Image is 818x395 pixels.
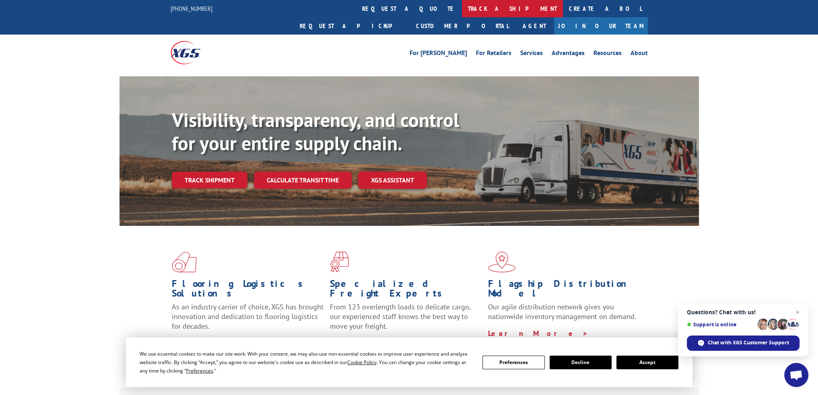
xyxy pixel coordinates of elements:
[347,359,377,366] span: Cookie Policy
[172,302,323,331] span: As an industry carrier of choice, XGS has brought innovation and dedication to flooring logistics...
[616,356,678,369] button: Accept
[410,17,515,35] a: Customer Portal
[254,172,352,189] a: Calculate transit time
[550,356,612,369] button: Decline
[172,107,459,156] b: Visibility, transparency, and control for your entire supply chain.
[593,50,622,59] a: Resources
[482,356,544,369] button: Preferences
[186,367,213,374] span: Preferences
[784,363,808,387] a: Open chat
[330,279,482,302] h1: Specialized Freight Experts
[410,50,467,59] a: For [PERSON_NAME]
[330,302,482,338] p: From 123 overlength loads to delicate cargo, our experienced staff knows the best way to move you...
[554,17,648,35] a: Join Our Team
[476,50,511,59] a: For Retailers
[488,252,516,272] img: xgs-icon-flagship-distribution-model-red
[687,309,799,315] span: Questions? Chat with us!
[488,302,636,321] span: Our agile distribution network gives you nationwide inventory management on demand.
[172,172,247,188] a: Track shipment
[172,252,197,272] img: xgs-icon-total-supply-chain-intelligence-red
[488,329,588,338] a: Learn More >
[630,50,648,59] a: About
[358,172,427,189] a: XGS ASSISTANT
[171,4,212,12] a: [PHONE_NUMBER]
[552,50,585,59] a: Advantages
[520,50,543,59] a: Services
[488,279,640,302] h1: Flagship Distribution Model
[172,279,324,302] h1: Flooring Logistics Solutions
[515,17,554,35] a: Agent
[330,252,349,272] img: xgs-icon-focused-on-flooring-red
[708,339,789,346] span: Chat with XGS Customer Support
[687,336,799,351] span: Chat with XGS Customer Support
[687,321,754,327] span: Support is online
[140,350,473,375] div: We use essential cookies to make our site work. With your consent, we may also use non-essential ...
[126,338,692,387] div: Cookie Consent Prompt
[294,17,410,35] a: Request a pickup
